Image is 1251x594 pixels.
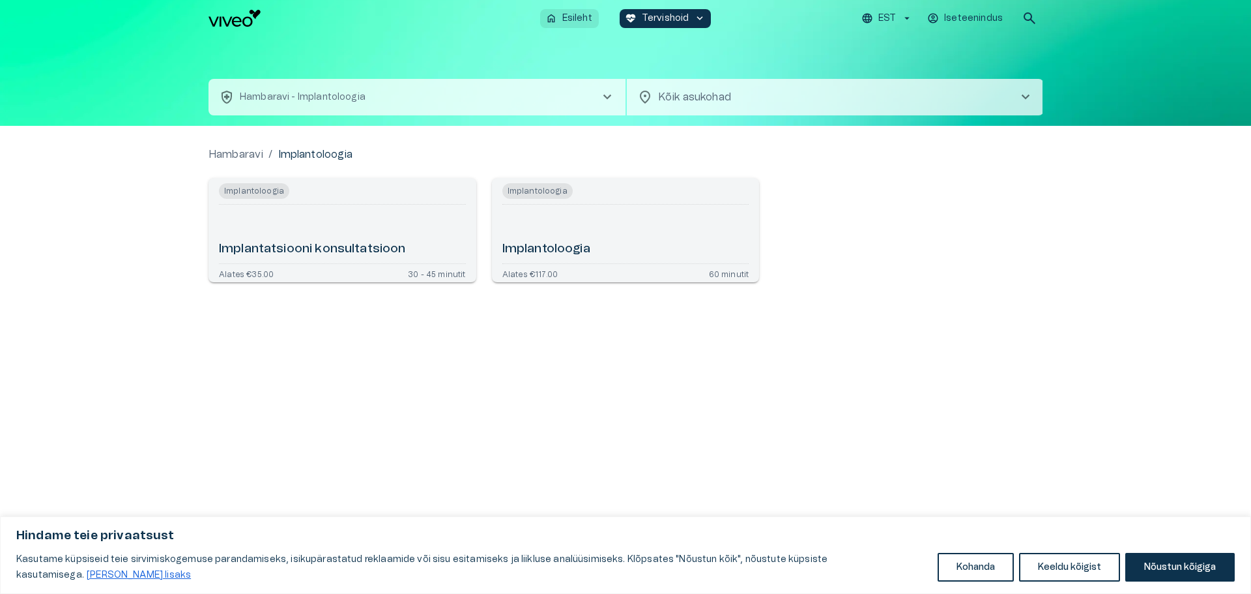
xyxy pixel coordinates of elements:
button: Iseteenindus [925,9,1006,28]
p: Alates €35.00 [219,269,274,277]
img: Viveo logo [208,10,261,27]
button: ecg_heartTervishoidkeyboard_arrow_down [620,9,712,28]
button: health_and_safetyHambaravi - Implantoloogiachevron_right [208,79,625,115]
p: Kasutame küpsiseid teie sirvimiskogemuse parandamiseks, isikupärastatud reklaamide või sisu esita... [16,552,928,583]
span: health_and_safety [219,89,235,105]
p: Implantoloogia [278,147,353,162]
a: Hambaravi [208,147,263,162]
p: EST [878,12,896,25]
p: Hambaravi - Implantoloogia [240,91,366,104]
button: Nõustun kõigiga [1125,553,1235,582]
span: home [545,12,557,24]
p: Iseteenindus [944,12,1003,25]
button: open search modal [1016,5,1042,31]
span: ecg_heart [625,12,637,24]
span: Implantoloogia [219,183,289,199]
p: Alates €117.00 [502,269,558,277]
span: Help [66,10,86,21]
a: Open service booking details [208,178,476,282]
h6: Implantoloogia [502,241,590,258]
button: homeEsileht [540,9,599,28]
p: / [268,147,272,162]
span: search [1022,10,1037,26]
span: location_on [637,89,653,105]
p: Tervishoid [642,12,689,25]
span: keyboard_arrow_down [694,12,706,24]
a: Loe lisaks [86,570,192,580]
p: Kõik asukohad [658,89,997,105]
a: Navigate to homepage [208,10,535,27]
span: chevron_right [599,89,615,105]
p: Hindame teie privaatsust [16,528,1235,544]
button: EST [859,9,915,28]
span: chevron_right [1018,89,1033,105]
button: Kohanda [938,553,1014,582]
p: 60 minutit [709,269,749,277]
h6: Implantatsiooni konsultatsioon [219,241,406,258]
a: Open service booking details [492,178,760,282]
span: Implantoloogia [502,183,573,199]
p: Esileht [562,12,592,25]
button: Keeldu kõigist [1019,553,1120,582]
p: 30 - 45 minutit [408,269,466,277]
